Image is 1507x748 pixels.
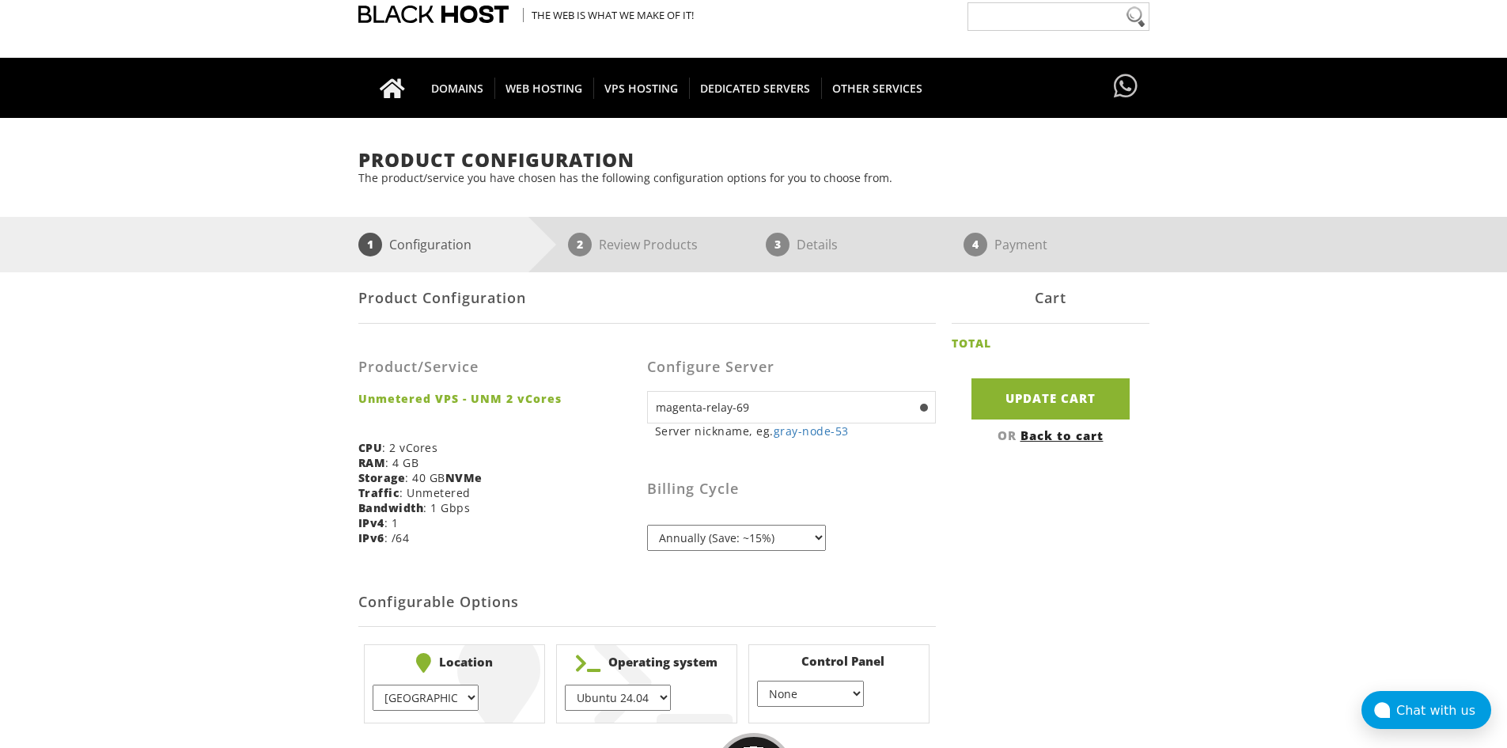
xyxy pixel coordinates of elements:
[1110,58,1142,116] a: Have questions?
[766,233,789,256] span: 3
[523,8,694,22] span: The Web is what we make of it!
[821,78,933,99] span: OTHER SERVICES
[757,653,921,669] b: Control Panel
[358,170,1149,185] p: The product/service you have chosen has the following configuration options for you to choose from.
[647,359,936,375] h3: Configure Server
[358,272,936,324] div: Product Configuration
[420,58,495,118] a: DOMAINS
[964,233,987,256] span: 4
[994,233,1047,256] p: Payment
[358,455,386,470] b: RAM
[1361,691,1491,729] button: Chat with us
[358,233,382,256] span: 1
[593,78,690,99] span: VPS HOSTING
[358,579,936,627] h2: Configurable Options
[364,58,421,118] a: Go to homepage
[1396,703,1491,718] div: Chat with us
[373,685,479,711] select: } } } } } }
[358,530,384,545] b: IPv6
[494,78,594,99] span: WEB HOSTING
[358,515,384,530] b: IPv4
[420,78,495,99] span: DOMAINS
[647,481,936,497] h3: Billing Cycle
[757,681,863,707] select: } } } }
[568,233,592,256] span: 2
[358,359,635,375] h3: Product/Service
[971,378,1130,419] input: Update Cart
[358,391,635,406] strong: Unmetered VPS - UNM 2 vCores
[952,337,991,349] h2: TOTAL
[967,2,1149,31] input: Need help?
[358,150,1149,170] h1: Product Configuration
[821,58,933,118] a: OTHER SERVICES
[797,233,838,256] p: Details
[647,391,936,423] input: Hostname
[655,423,936,439] small: Server nickname, eg.
[445,470,483,485] b: NVMe
[358,336,647,557] div: : 2 vCores : 4 GB : 40 GB : Unmetered : 1 Gbps : 1 : /64
[358,500,424,515] b: Bandwidth
[373,653,536,673] b: Location
[358,470,406,485] b: Storage
[689,78,822,99] span: DEDICATED SERVERS
[952,427,1149,443] div: OR
[952,272,1149,324] div: Cart
[565,685,671,711] select: } } } } } } } } } } } } } } } } } } } } }
[389,233,471,256] p: Configuration
[494,58,594,118] a: WEB HOSTING
[689,58,822,118] a: DEDICATED SERVERS
[599,233,698,256] p: Review Products
[593,58,690,118] a: VPS HOSTING
[358,485,400,500] b: Traffic
[774,423,849,439] a: gray-node-53
[565,653,729,673] b: Operating system
[1020,427,1104,443] a: Back to cart
[358,440,383,455] b: CPU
